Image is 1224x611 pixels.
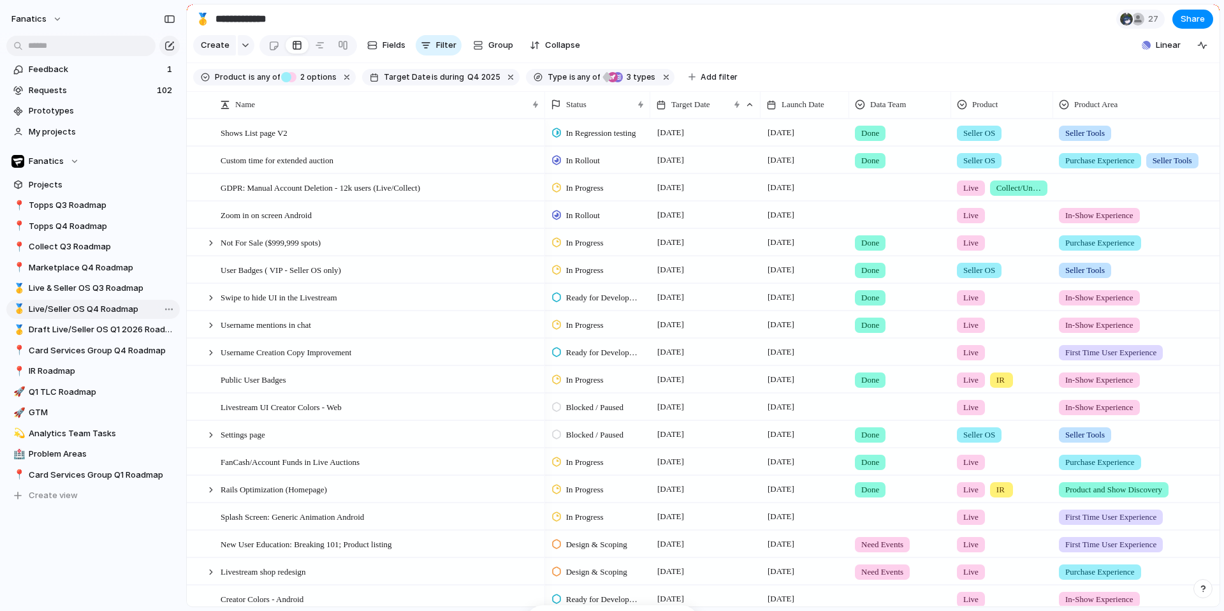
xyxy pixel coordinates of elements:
span: [DATE] [654,235,687,250]
a: 🚀GTM [6,403,180,422]
span: [DATE] [654,372,687,387]
span: fanatics [11,13,47,26]
span: Live & Seller OS Q3 Roadmap [29,282,175,295]
div: 🚀 [13,406,22,420]
span: Linear [1156,39,1181,52]
button: 📍 [11,344,24,357]
span: FanCash/Account Funds in Live Auctions [221,454,360,469]
span: [DATE] [654,427,687,442]
span: 102 [157,84,175,97]
span: Live [963,566,979,578]
span: In Progress [566,456,604,469]
span: Public User Badges [221,372,286,386]
a: Feedback1 [6,60,180,79]
span: Done [861,429,879,441]
span: [DATE] [654,509,687,524]
span: In Rollout [566,154,600,167]
span: [DATE] [764,262,798,277]
div: 🥇Draft Live/Seller OS Q1 2026 Roadmap [6,320,180,339]
span: [DATE] [764,427,798,442]
span: Livestream UI Creator Colors - Web [221,399,342,414]
span: [DATE] [764,454,798,469]
button: 📍 [11,240,24,253]
span: Topps Q4 Roadmap [29,220,175,233]
div: 📍 [13,467,22,482]
span: is [432,71,438,83]
span: Ready for Development [566,291,639,304]
span: Seller Tools [1065,429,1105,441]
span: [DATE] [654,207,687,223]
span: Done [861,319,879,332]
span: Username mentions in chat [221,317,311,332]
span: Live [963,483,979,496]
span: Marketplace Q4 Roadmap [29,261,175,274]
span: Purchase Experience [1065,154,1135,167]
span: In Progress [566,237,604,249]
span: In Progress [566,374,604,386]
span: IR [996,483,1005,496]
button: isany of [567,70,603,84]
span: Prototypes [29,105,175,117]
span: 3 [623,72,633,82]
a: 📍Topps Q4 Roadmap [6,217,180,236]
span: Fields [382,39,405,52]
span: Analytics Team Tasks [29,427,175,440]
span: Live [963,456,979,469]
span: Done [861,264,879,277]
div: 🥇 [196,10,210,27]
button: 🚀 [11,386,24,399]
span: Product [215,71,246,83]
span: Live [963,593,979,606]
button: Share [1172,10,1213,29]
span: [DATE] [654,125,687,140]
span: [DATE] [764,344,798,360]
a: 🏥Problem Areas [6,445,180,464]
span: Ready for Development [566,346,639,359]
span: Q4 2025 [467,71,500,83]
span: Live [963,182,979,195]
div: 📍 [13,219,22,233]
span: Swipe to hide UI in the Livestream [221,290,337,304]
div: 🥇 [13,323,22,337]
span: Purchase Experience [1065,456,1135,469]
button: Add filter [681,68,745,86]
button: 2 options [281,70,339,84]
span: Seller OS [963,264,995,277]
a: 🚀Q1 TLC Roadmap [6,383,180,402]
span: [DATE] [654,290,687,305]
span: Zoom in on screen Android [221,207,312,222]
span: Projects [29,179,175,191]
span: In-Show Experience [1065,291,1133,304]
span: Live [963,538,979,551]
span: Live [963,401,979,414]
button: 🏥 [11,448,24,460]
span: Product [972,98,998,111]
button: 🥇 [11,282,24,295]
span: Share [1181,13,1205,26]
button: fanatics [6,9,69,29]
span: Done [861,483,879,496]
button: Linear [1137,36,1186,55]
span: In Progress [566,264,604,277]
span: [DATE] [764,235,798,250]
span: [DATE] [654,536,687,552]
span: [DATE] [654,152,687,168]
button: isduring [430,70,466,84]
span: Data Team [870,98,906,111]
span: is [249,71,255,83]
span: Done [861,456,879,469]
button: 📍 [11,469,24,482]
span: IR [996,374,1005,386]
span: [DATE] [654,564,687,579]
span: Product and Show Discovery [1065,483,1162,496]
span: [DATE] [764,180,798,195]
div: 🥇 [13,302,22,316]
span: Custom time for extended auction [221,152,333,167]
span: Launch Date [782,98,824,111]
span: Done [861,127,879,140]
div: 📍 [13,343,22,358]
span: GTM [29,406,175,419]
a: 📍Collect Q3 Roadmap [6,237,180,256]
